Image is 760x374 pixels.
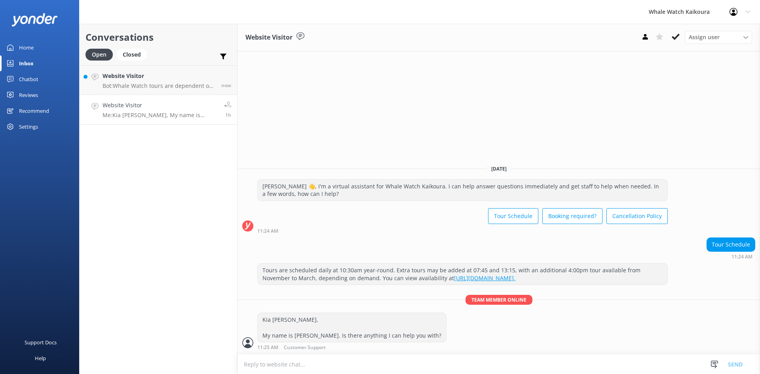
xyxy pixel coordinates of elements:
[707,254,755,259] div: 11:24am 12-Aug-2025 (UTC +12:00) Pacific/Auckland
[19,87,38,103] div: Reviews
[80,65,237,95] a: Website VisitorBot:Whale Watch tours are dependent on favourable sea and weather conditions. Tour...
[731,254,752,259] strong: 11:24 AM
[85,50,117,59] a: Open
[19,119,38,135] div: Settings
[257,229,278,234] strong: 11:24 AM
[35,350,46,366] div: Help
[258,180,667,201] div: [PERSON_NAME] 👋, I'm a virtual assistant for Whale Watch Kaikoura. I can help answer questions im...
[488,208,538,224] button: Tour Schedule
[486,165,511,172] span: [DATE]
[103,101,218,110] h4: Website Visitor
[284,345,326,350] span: Customer Support
[257,345,278,350] strong: 11:25 AM
[689,33,720,42] span: Assign user
[245,32,293,43] h3: Website Visitor
[707,238,755,251] div: Tour Schedule
[12,13,57,26] img: yonder-white-logo.png
[117,50,151,59] a: Closed
[685,31,752,44] div: Assign User
[117,49,147,61] div: Closed
[606,208,668,224] button: Cancellation Policy
[19,103,49,119] div: Recommend
[19,40,34,55] div: Home
[25,334,57,350] div: Support Docs
[258,264,667,285] div: Tours are scheduled daily at 10:30am year-round. Extra tours may be added at 07:45 and 13:15, wit...
[103,112,218,119] p: Me: Kia [PERSON_NAME], My name is [PERSON_NAME]. Is there anything I can help you with?
[257,344,446,350] div: 11:25am 12-Aug-2025 (UTC +12:00) Pacific/Auckland
[465,295,532,305] span: Team member online
[221,82,231,89] span: 12:55pm 12-Aug-2025 (UTC +12:00) Pacific/Auckland
[257,228,668,234] div: 11:24am 12-Aug-2025 (UTC +12:00) Pacific/Auckland
[225,112,231,118] span: 11:25am 12-Aug-2025 (UTC +12:00) Pacific/Auckland
[85,30,231,45] h2: Conversations
[103,82,215,89] p: Bot: Whale Watch tours are dependent on favourable sea and weather conditions. Tours may be cance...
[85,49,113,61] div: Open
[80,95,237,125] a: Website VisitorMe:Kia [PERSON_NAME], My name is [PERSON_NAME]. Is there anything I can help you w...
[258,313,446,342] div: Kia [PERSON_NAME], My name is [PERSON_NAME]. Is there anything I can help you with?
[542,208,602,224] button: Booking required?
[454,274,515,282] a: [URL][DOMAIN_NAME].
[19,71,38,87] div: Chatbot
[19,55,34,71] div: Inbox
[103,72,215,80] h4: Website Visitor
